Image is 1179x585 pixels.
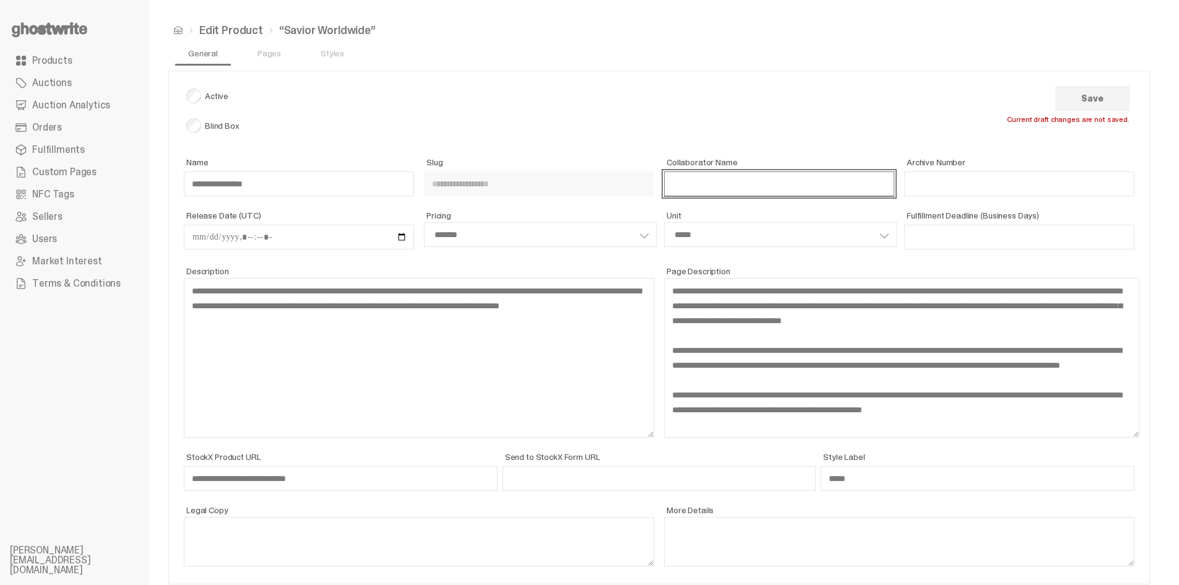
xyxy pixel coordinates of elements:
[184,517,654,566] textarea: Legal Copy
[664,222,897,247] select: Unit
[199,25,263,36] a: Edit Product
[186,267,654,275] span: Description
[664,171,894,196] input: Collaborator Name
[426,158,654,167] span: Slug
[186,453,498,461] span: StockX Product URL
[186,89,659,103] span: Active
[32,56,72,66] span: Products
[32,212,63,222] span: Sellers
[32,256,102,266] span: Market Interest
[186,506,654,514] span: Legal Copy
[10,183,139,206] a: NFC Tags
[505,453,816,461] span: Send to StockX Form URL
[32,145,85,155] span: Fulfillments
[10,250,139,272] a: Market Interest
[32,279,121,288] span: Terms & Conditions
[186,158,414,167] span: Name
[10,94,139,116] a: Auction Analytics
[186,118,201,133] input: Blind Box
[263,25,376,36] li: “Savior Worldwide”
[32,167,97,177] span: Custom Pages
[904,171,1134,196] input: Archive Number
[186,89,201,103] input: Active
[10,139,139,161] a: Fulfillments
[10,228,139,250] a: Users
[1007,116,1129,123] label: Current draft changes are not saved.
[32,123,62,132] span: Orders
[907,158,1134,167] span: Archive Number
[10,206,139,228] a: Sellers
[184,225,414,249] input: Release Date (UTC)
[904,225,1134,249] input: Fulfillment Deadline (Business Days)
[10,116,139,139] a: Orders
[667,267,1139,275] span: Page Description
[186,211,414,220] span: Release Date (UTC)
[186,118,659,133] span: Blind Box
[664,278,1139,438] textarea: Page Description
[184,171,414,196] input: Name
[10,161,139,183] a: Custom Pages
[32,189,74,199] span: NFC Tags
[178,41,228,66] a: General
[248,41,291,66] a: Pages
[667,211,897,220] span: Unit
[424,222,657,247] select: Pricing
[821,466,1134,491] input: Style Label
[823,453,1134,461] span: Style Label
[10,545,158,575] li: [PERSON_NAME][EMAIL_ADDRESS][DOMAIN_NAME]
[10,50,139,72] a: Products
[503,466,816,491] input: Send to StockX Form URL
[32,100,110,110] span: Auction Analytics
[907,211,1134,220] span: Fulfillment Deadline (Business Days)
[1055,86,1129,111] button: Save
[184,466,498,491] input: StockX Product URL
[10,72,139,94] a: Auctions
[664,517,1134,566] textarea: More Details
[667,506,1134,514] span: More Details
[10,272,139,295] a: Terms & Conditions
[426,211,657,220] span: Pricing
[184,278,654,438] textarea: Description
[32,78,72,88] span: Auctions
[667,158,894,167] span: Collaborator Name
[32,234,57,244] span: Users
[424,171,654,196] input: Slug
[311,41,354,66] a: Styles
